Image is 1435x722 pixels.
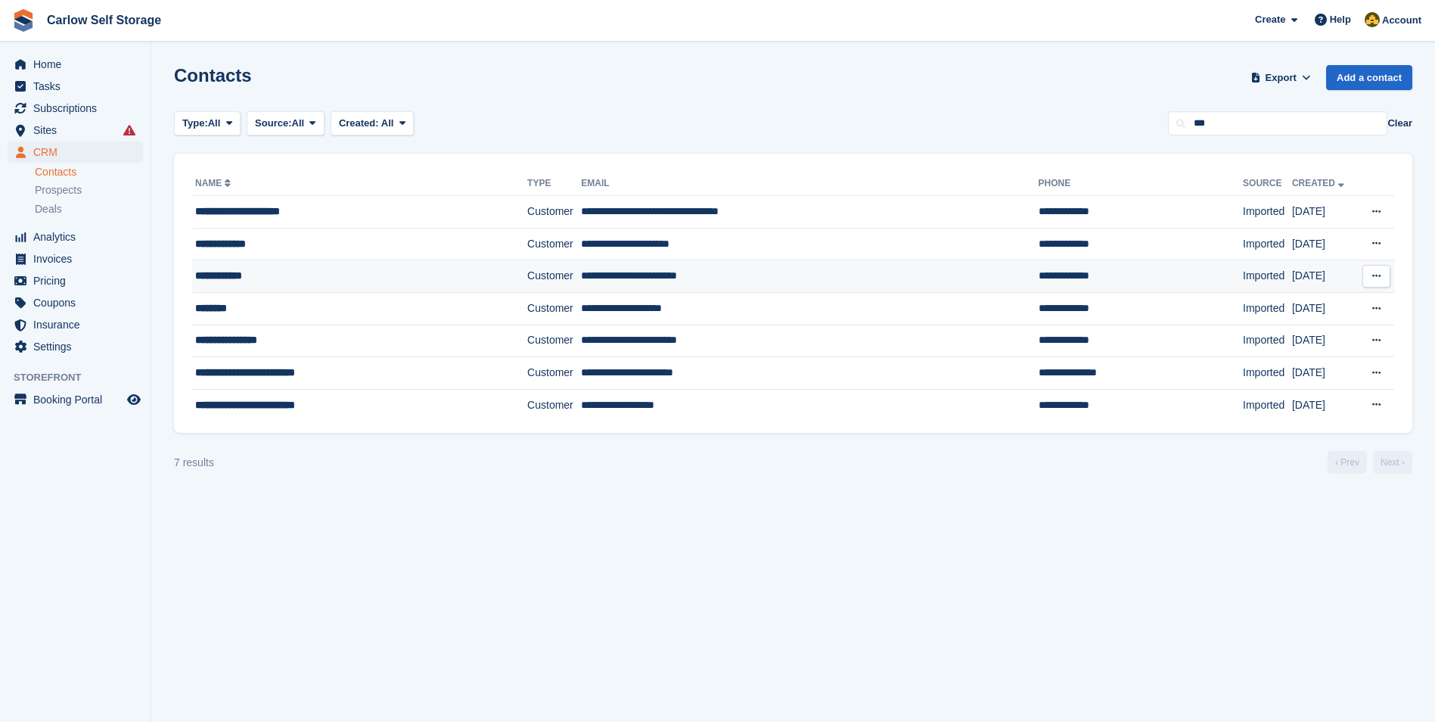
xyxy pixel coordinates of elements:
span: All [292,116,305,131]
td: Imported [1243,260,1292,293]
span: Sites [33,120,124,141]
span: Coupons [33,292,124,313]
td: Customer [527,228,581,260]
td: [DATE] [1292,325,1357,357]
button: Clear [1387,116,1412,131]
a: menu [8,314,143,335]
td: Imported [1243,196,1292,229]
td: Customer [527,196,581,229]
a: menu [8,336,143,357]
span: Subscriptions [33,98,124,119]
a: menu [8,142,143,163]
nav: Page [1325,451,1415,474]
span: Source: [255,116,291,131]
td: Imported [1243,292,1292,325]
td: Imported [1243,389,1292,421]
td: Customer [527,260,581,293]
img: stora-icon-8386f47178a22dfd0bd8f6a31ec36ba5ce8667c1dd55bd0f319d3a0aa187defe.svg [12,9,35,32]
div: 7 results [174,455,214,471]
a: Deals [35,201,143,217]
td: Customer [527,357,581,390]
th: Phone [1039,172,1244,196]
span: Booking Portal [33,389,124,410]
span: Create [1255,12,1285,27]
td: Imported [1243,325,1292,357]
i: Smart entry sync failures have occurred [123,124,135,136]
h1: Contacts [174,65,252,86]
th: Email [581,172,1038,196]
span: Type: [182,116,208,131]
span: Storefront [14,370,151,385]
td: Customer [527,292,581,325]
button: Export [1247,65,1314,90]
a: menu [8,389,143,410]
td: Customer [527,389,581,421]
a: menu [8,270,143,291]
span: Deals [35,202,62,216]
span: Insurance [33,314,124,335]
span: Tasks [33,76,124,97]
img: Kevin Moore [1365,12,1380,27]
td: [DATE] [1292,292,1357,325]
a: menu [8,76,143,97]
a: Add a contact [1326,65,1412,90]
span: Analytics [33,226,124,247]
button: Source: All [247,111,325,136]
a: Prospects [35,182,143,198]
span: Help [1330,12,1351,27]
td: [DATE] [1292,357,1357,390]
a: menu [8,248,143,269]
a: Contacts [35,165,143,179]
a: Name [195,178,234,188]
button: Type: All [174,111,241,136]
td: [DATE] [1292,260,1357,293]
th: Type [527,172,581,196]
th: Source [1243,172,1292,196]
a: menu [8,292,143,313]
span: Settings [33,336,124,357]
a: menu [8,120,143,141]
span: Home [33,54,124,75]
a: menu [8,54,143,75]
span: All [381,117,394,129]
span: All [208,116,221,131]
td: Customer [527,325,581,357]
a: Preview store [125,391,143,409]
td: [DATE] [1292,228,1357,260]
td: Imported [1243,228,1292,260]
td: Imported [1243,357,1292,390]
span: CRM [33,142,124,163]
a: Previous [1328,451,1367,474]
span: Prospects [35,183,82,198]
button: Created: All [331,111,414,136]
td: [DATE] [1292,389,1357,421]
a: menu [8,98,143,119]
span: Created: [339,117,379,129]
a: Next [1373,451,1412,474]
span: Export [1266,70,1297,86]
a: menu [8,226,143,247]
a: Created [1292,178,1347,188]
td: [DATE] [1292,196,1357,229]
span: Invoices [33,248,124,269]
span: Account [1382,13,1421,28]
span: Pricing [33,270,124,291]
a: Carlow Self Storage [41,8,167,33]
